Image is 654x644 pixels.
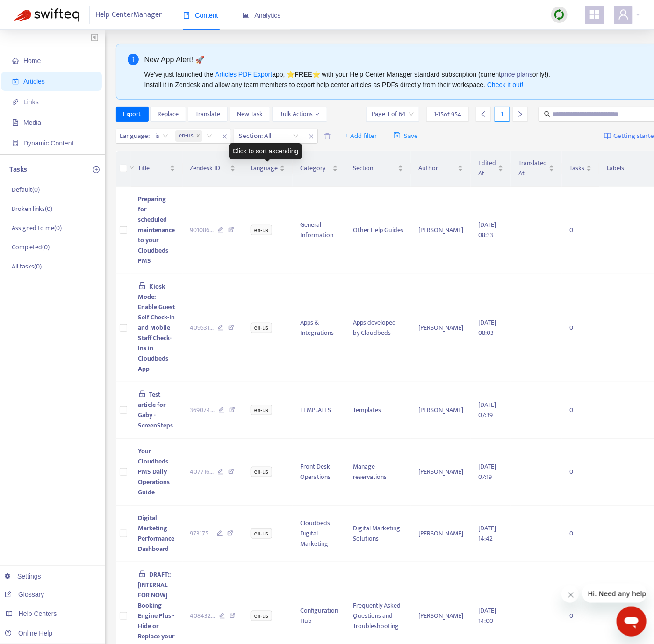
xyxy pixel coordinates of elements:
[562,439,599,506] td: 0
[6,7,67,14] span: Hi. Need any help?
[434,109,461,119] span: 1 - 15 of 954
[12,99,19,105] span: link
[345,382,411,439] td: Templates
[138,513,175,554] span: Digital Marketing Performance Dashboard
[138,194,175,266] span: Preparing for scheduled maintenance to your Cloudbeds PMS
[345,187,411,274] td: Other Help Guides
[138,282,146,289] span: lock
[280,109,320,119] span: Bulk Actions
[517,111,524,117] span: right
[129,165,135,170] span: down
[12,58,19,64] span: home
[23,139,73,147] span: Dynamic Content
[324,133,331,140] span: delete
[518,158,547,179] span: Translated At
[345,439,411,506] td: Manage reservations
[188,107,228,122] button: Translate
[116,129,151,143] span: Language :
[501,71,533,78] a: price plans
[511,151,562,187] th: Translated At
[471,151,511,187] th: Edited At
[251,225,272,235] span: en-us
[138,390,146,398] span: lock
[495,107,510,122] div: 1
[562,274,599,382] td: 0
[190,528,213,539] span: 973175 ...
[478,158,496,179] span: Edited At
[23,119,41,126] span: Media
[138,389,173,431] span: Test article for Gaby - ScreenSteps
[293,382,345,439] td: TEMPLATES
[617,607,647,637] iframe: Button to launch messaging window
[23,98,39,106] span: Links
[353,163,396,174] span: Section
[183,12,190,19] span: book
[179,130,194,142] span: en-us
[293,506,345,562] td: Cloudbeds Digital Marketing
[394,132,401,139] span: save
[293,187,345,274] td: General Information
[230,107,270,122] button: New Task
[293,439,345,506] td: Front Desk Operations
[183,151,244,187] th: Zendesk ID
[562,151,599,187] th: Tasks
[12,140,19,146] span: container
[215,71,272,78] a: Articles PDF Export
[562,506,599,562] td: 0
[19,610,57,617] span: Help Centers
[5,591,44,598] a: Glossary
[12,119,19,126] span: file-image
[190,405,215,415] span: 369074 ...
[12,204,52,214] p: Broken links ( 0 )
[553,9,565,21] img: sync.dc5367851b00ba804db3.png
[562,382,599,439] td: 0
[219,131,231,142] span: close
[295,71,312,78] b: FREE
[478,399,496,420] span: [DATE] 07:39
[138,281,175,374] span: Kiosk Mode: Enable Guest Self Check-In and Mobile Staff Check-Ins in Cloudbeds App
[478,523,496,544] span: [DATE] 14:42
[315,112,320,116] span: down
[589,9,600,20] span: appstore
[190,611,216,621] span: 408432 ...
[93,166,100,173] span: plus-circle
[5,630,52,637] a: Online Help
[338,129,384,144] button: + Add filter
[478,317,496,338] span: [DATE] 08:03
[251,467,272,477] span: en-us
[251,611,272,621] span: en-us
[251,405,272,415] span: en-us
[345,130,377,142] span: + Add filter
[190,225,214,235] span: 901086 ...
[569,163,584,174] span: Tasks
[96,6,162,24] span: Help Center Manager
[293,274,345,382] td: Apps & Integrations
[190,323,214,333] span: 409531 ...
[5,572,41,580] a: Settings
[12,223,62,233] p: Assigned to me ( 0 )
[12,78,19,85] span: account-book
[300,163,331,174] span: Category
[478,461,496,482] span: [DATE] 07:19
[251,163,278,174] span: Language
[272,107,327,122] button: Bulk Actionsdown
[480,111,487,117] span: left
[23,78,45,85] span: Articles
[138,163,168,174] span: Title
[138,570,146,578] span: lock
[305,131,317,142] span: close
[411,274,471,382] td: [PERSON_NAME]
[293,151,345,187] th: Category
[237,109,263,119] span: New Task
[618,9,629,20] span: user
[387,129,425,144] button: saveSave
[478,219,496,240] span: [DATE] 08:33
[158,109,179,119] span: Replace
[156,129,168,143] span: is
[544,111,551,117] span: search
[411,382,471,439] td: [PERSON_NAME]
[561,586,579,603] iframe: Close message
[243,12,281,19] span: Analytics
[190,163,229,174] span: Zendesk ID
[150,107,186,122] button: Replace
